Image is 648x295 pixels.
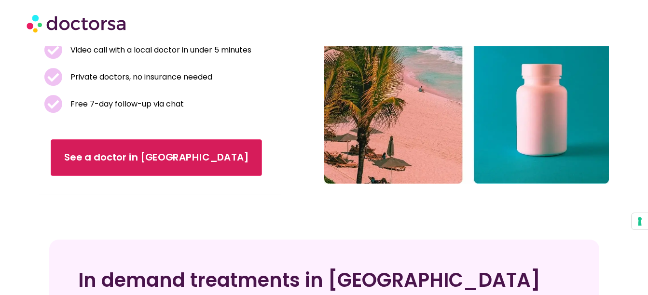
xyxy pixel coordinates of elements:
[68,97,184,111] span: Free 7-day follow-up via chat
[68,43,251,57] span: Video call with a local doctor in under 5 minutes
[78,268,570,292] h2: In demand treatments in [GEOGRAPHIC_DATA]
[632,213,648,229] button: Your consent preferences for tracking technologies
[64,151,248,165] span: See a doctor in [GEOGRAPHIC_DATA]
[68,70,212,84] span: Private doctors, no insurance needed
[51,139,262,176] a: See a doctor in [GEOGRAPHIC_DATA]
